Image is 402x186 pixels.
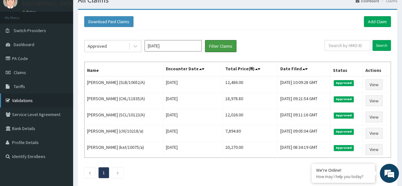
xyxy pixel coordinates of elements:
td: [DATE] 09:11:16 GMT [277,109,330,125]
textarea: Type your message and hit 'Enter' [3,121,121,143]
td: 12,486.00 [222,76,277,93]
td: [DATE] [163,93,222,109]
a: View [365,144,383,155]
th: Date Filed [277,62,330,77]
span: Dashboard [14,42,34,47]
td: 7,894.80 [222,125,277,141]
td: [PERSON_NAME] (CHL/11835/A) [85,93,163,109]
td: 12,026.00 [222,109,277,125]
button: Filter Claims [205,40,236,52]
input: Select Month and Year [145,40,202,52]
td: [PERSON_NAME] (SCL/10123/A) [85,109,163,125]
span: Switch Providers [14,28,46,33]
span: Approved [334,129,354,134]
input: Search by HMO ID [324,40,370,51]
div: Minimize live chat window [104,3,119,18]
a: Online [22,10,37,14]
p: [GEOGRAPHIC_DATA] [22,1,75,7]
td: [DATE] [163,109,222,125]
td: [PERSON_NAME] (kat/10075/a) [85,141,163,158]
a: Next page [116,170,119,176]
td: 20,270.00 [222,141,277,158]
td: [DATE] [163,141,222,158]
a: View [365,128,383,139]
p: How may I help you today? [316,174,370,179]
span: Approved [334,145,354,151]
button: Download Paid Claims [84,16,133,27]
td: [DATE] 09:21:54 GMT [277,93,330,109]
a: Page 1 is your current page [103,170,105,176]
input: Search [372,40,391,51]
td: [DATE] [163,76,222,93]
th: Name [85,62,163,77]
th: Actions [363,62,391,77]
td: [DATE] 10:09:28 GMT [277,76,330,93]
span: Tariffs [14,84,25,89]
div: We're Online! [316,167,370,173]
a: View [365,79,383,90]
td: [DATE] 08:34:19 GMT [277,141,330,158]
a: View [365,112,383,122]
a: View [365,95,383,106]
div: Chat with us now [33,36,107,44]
th: Status [330,62,363,77]
a: Add Claim [364,16,391,27]
th: Total Price(₦) [222,62,277,77]
span: Approved [334,80,354,86]
span: Approved [334,113,354,118]
td: [DATE] 09:05:04 GMT [277,125,330,141]
td: [PERSON_NAME] (SLB/10652/A) [85,76,163,93]
img: d_794563401_company_1708531726252_794563401 [12,32,26,48]
a: Previous page [88,170,91,176]
div: Approved [88,43,107,49]
th: Encounter Date [163,62,222,77]
td: [DATE] [163,125,222,141]
span: Claims [14,70,26,75]
td: 18,978.80 [222,93,277,109]
span: We're online! [37,54,88,118]
span: Approved [334,96,354,102]
td: [PERSON_NAME] (chl/10218/a) [85,125,163,141]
